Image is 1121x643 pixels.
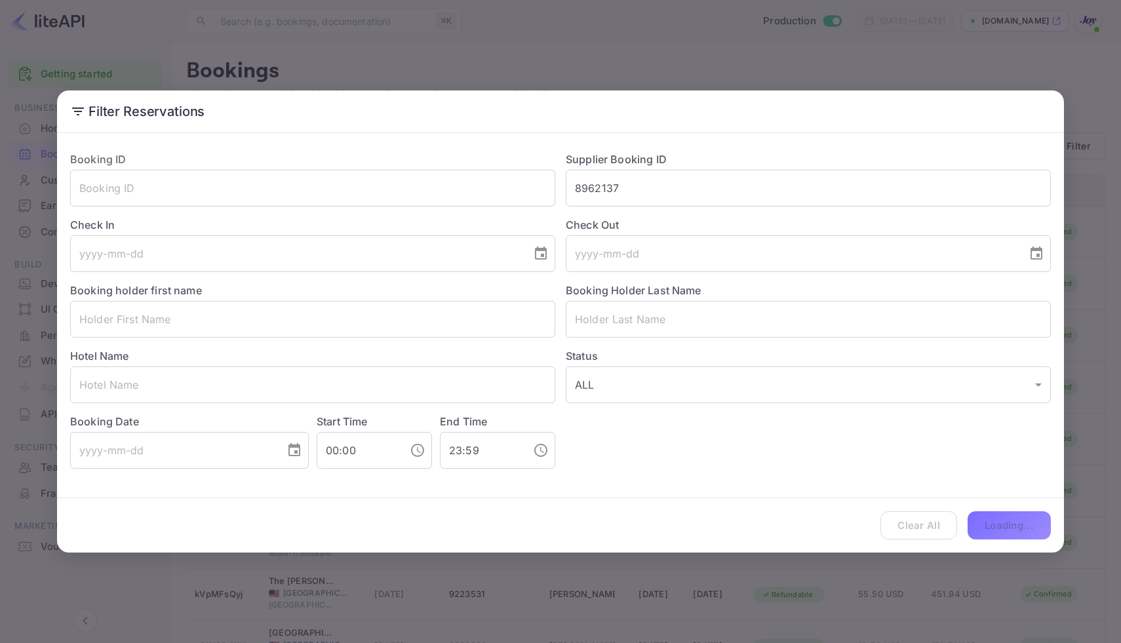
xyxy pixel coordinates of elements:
label: Supplier Booking ID [566,153,667,166]
div: ALL [566,366,1051,403]
label: Hotel Name [70,349,129,362]
input: hh:mm [317,432,399,469]
label: Booking Date [70,414,309,429]
label: Booking Holder Last Name [566,284,701,297]
label: Status [566,348,1051,364]
label: End Time [440,415,487,428]
input: yyyy-mm-dd [566,235,1018,272]
button: Choose date [1023,241,1050,267]
input: Hotel Name [70,366,555,403]
input: yyyy-mm-dd [70,235,522,272]
button: Choose time, selected time is 11:59 PM [528,437,554,463]
label: Check Out [566,217,1051,233]
label: Start Time [317,415,368,428]
button: Choose date [281,437,307,463]
label: Booking holder first name [70,284,202,297]
input: yyyy-mm-dd [70,432,276,469]
input: Holder Last Name [566,301,1051,338]
input: Holder First Name [70,301,555,338]
button: Choose time, selected time is 12:00 AM [404,437,431,463]
input: hh:mm [440,432,522,469]
label: Check In [70,217,555,233]
button: Choose date [528,241,554,267]
label: Booking ID [70,153,127,166]
input: Supplier Booking ID [566,170,1051,206]
input: Booking ID [70,170,555,206]
h2: Filter Reservations [57,90,1064,132]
